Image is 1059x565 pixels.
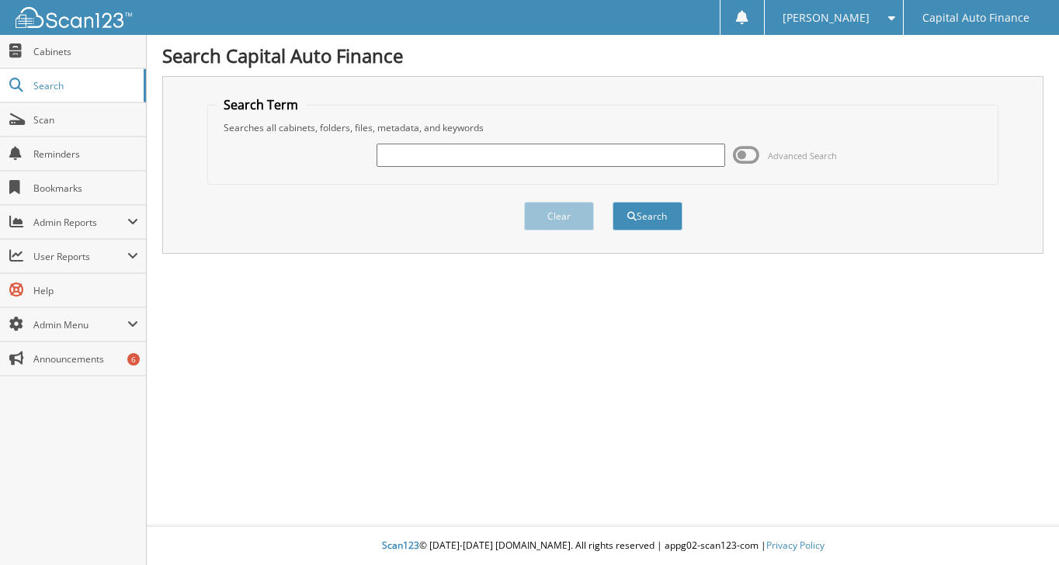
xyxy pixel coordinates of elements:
[922,13,1029,23] span: Capital Auto Finance
[33,182,138,195] span: Bookmarks
[162,43,1043,68] h1: Search Capital Auto Finance
[33,113,138,127] span: Scan
[613,202,682,231] button: Search
[216,96,306,113] legend: Search Term
[783,13,870,23] span: [PERSON_NAME]
[382,539,419,552] span: Scan123
[33,318,127,331] span: Admin Menu
[33,352,138,366] span: Announcements
[16,7,132,28] img: scan123-logo-white.svg
[33,284,138,297] span: Help
[981,490,1059,565] iframe: Chat Widget
[33,79,136,92] span: Search
[33,45,138,58] span: Cabinets
[33,216,127,229] span: Admin Reports
[33,147,138,161] span: Reminders
[524,202,594,231] button: Clear
[127,353,140,366] div: 6
[766,539,825,552] a: Privacy Policy
[147,527,1059,565] div: © [DATE]-[DATE] [DOMAIN_NAME]. All rights reserved | appg02-scan123-com |
[216,121,991,134] div: Searches all cabinets, folders, files, metadata, and keywords
[33,250,127,263] span: User Reports
[768,150,837,161] span: Advanced Search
